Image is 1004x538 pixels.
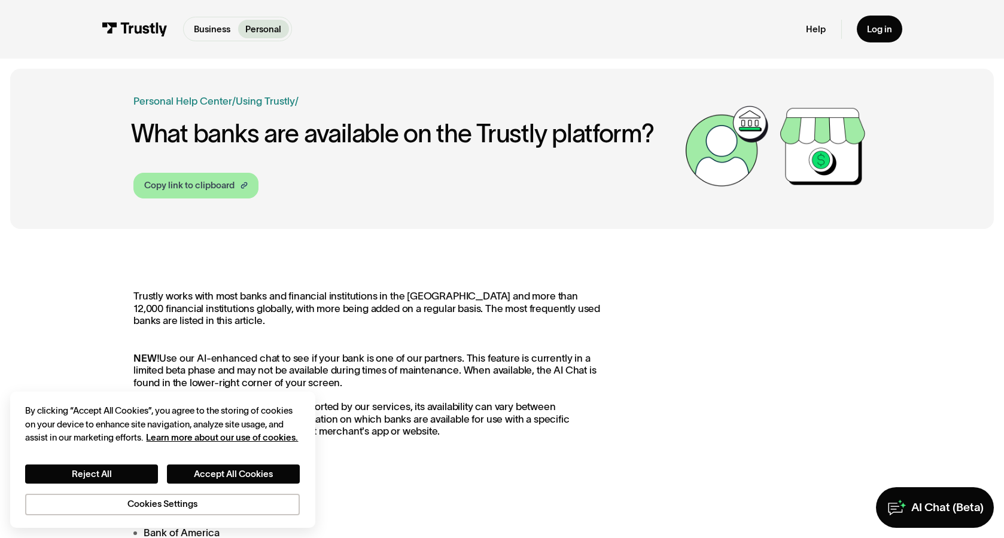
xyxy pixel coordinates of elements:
[133,94,232,109] a: Personal Help Center
[911,500,984,515] div: AI Chat (Beta)
[245,23,281,36] p: Personal
[25,404,300,444] div: By clicking “Accept All Cookies”, you agree to the storing of cookies on your device to enhance s...
[25,404,300,515] div: Privacy
[236,96,295,106] a: Using Trustly
[144,179,235,192] div: Copy link to clipboard
[232,94,236,109] div: /
[876,487,994,528] a: AI Chat (Beta)
[295,94,299,109] div: /
[194,23,230,36] p: Business
[857,16,902,42] a: Log in
[10,392,315,528] div: Cookie banner
[867,23,892,35] div: Log in
[102,22,168,36] img: Trustly Logo
[133,352,608,438] p: Use our AI-enhanced chat to see if your bank is one of our partners. This feature is currently in...
[167,464,300,484] button: Accept All Cookies
[133,173,258,198] a: Copy link to clipboard
[806,23,826,35] a: Help
[25,464,158,484] button: Reject All
[133,478,608,500] h3: US Banks:
[238,20,289,38] a: Personal
[186,20,238,38] a: Business
[131,120,679,148] h1: What banks are available on the Trustly platform?
[133,353,159,363] strong: NEW!
[25,494,300,515] button: Cookies Settings
[146,432,298,442] a: More information about your privacy, opens in a new tab
[133,290,608,326] p: Trustly works with most banks and financial institutions in the [GEOGRAPHIC_DATA] and more than 1...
